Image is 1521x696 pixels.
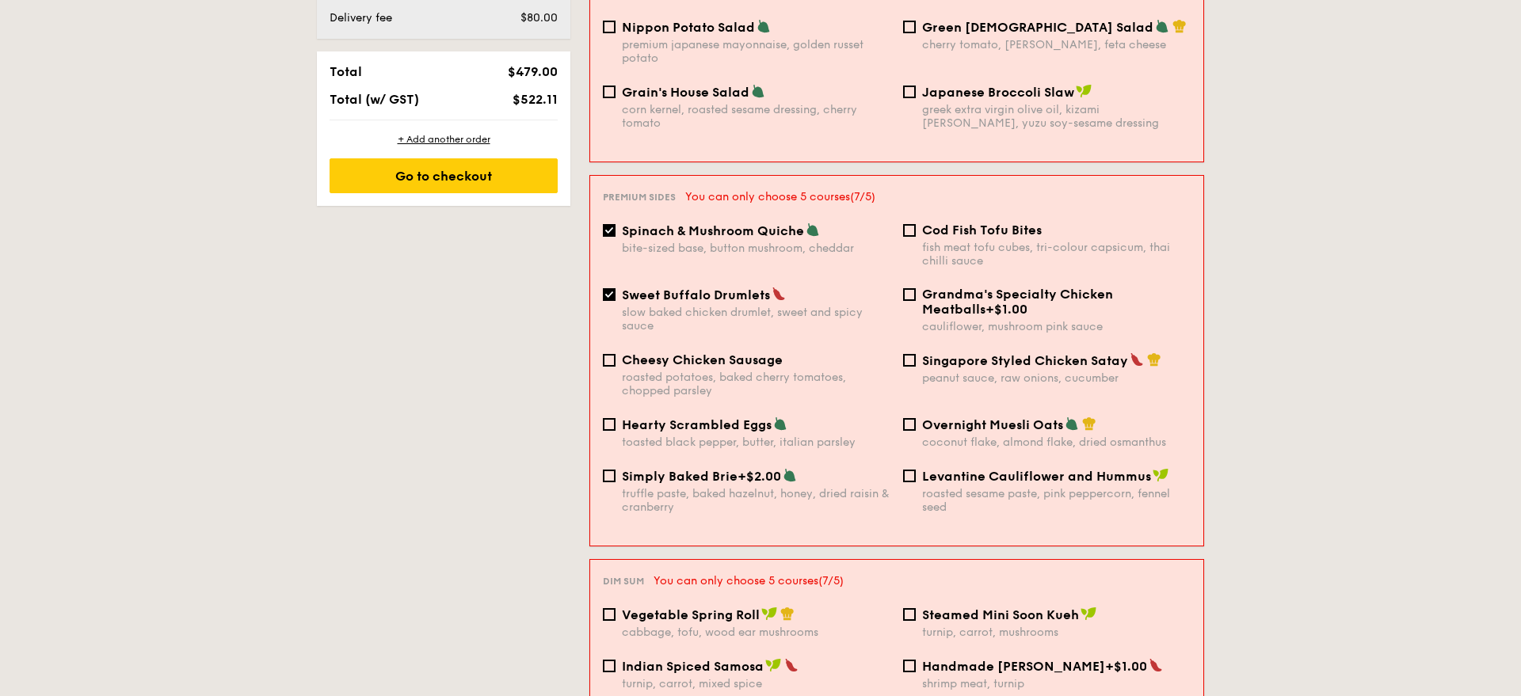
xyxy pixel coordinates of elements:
div: roasted potatoes, baked cherry tomatoes, chopped parsley [622,371,890,397]
input: Hearty Scrambled Eggstoasted black pepper, butter, italian parsley [603,418,616,431]
div: bite-sized base, button mushroom, cheddar [622,242,890,255]
div: + Add another order [330,133,558,146]
div: cherry tomato, [PERSON_NAME], feta cheese [922,38,1191,51]
input: Japanese Broccoli Slawgreek extra virgin olive oil, kizami [PERSON_NAME], yuzu soy-sesame dressing [903,86,916,98]
div: turnip, carrot, mushrooms [922,626,1191,639]
span: Simply Baked Brie [622,469,738,484]
span: Japanese Broccoli Slaw [922,85,1074,100]
div: fish meat tofu cubes, tri-colour capsicum, thai chilli sauce [922,241,1191,268]
span: (7/5) [818,574,844,588]
div: cabbage, tofu, wood ear mushrooms [622,626,890,639]
input: Nippon Potato Saladpremium japanese mayonnaise, golden russet potato [603,21,616,33]
input: Cod Fish Tofu Bitesfish meat tofu cubes, tri-colour capsicum, thai chilli sauce [903,224,916,237]
img: icon-vegetarian.fe4039eb.svg [757,19,771,33]
input: Singapore Styled Chicken Sataypeanut sauce, raw onions, cucumber [903,354,916,367]
span: Delivery fee [330,11,392,25]
span: Cheesy Chicken Sausage [622,352,783,367]
input: Steamed Mini Soon Kuehturnip, carrot, mushrooms [903,608,916,621]
div: truffle paste, baked hazelnut, honey, dried raisin & cranberry [622,487,890,514]
span: +$2.00 [738,469,781,484]
div: premium japanese mayonnaise, golden russet potato [622,38,890,65]
div: turnip, carrot, mixed spice [622,677,890,690]
span: Vegetable Spring Roll [622,607,760,622]
input: Spinach & Mushroom Quichebite-sized base, button mushroom, cheddar [603,224,616,237]
div: corn kernel, roasted sesame dressing, cherry tomato [622,103,890,130]
input: Cheesy Chicken Sausageroasted potatoes, baked cherry tomatoes, chopped parsley [603,354,616,367]
span: +$1.00 [985,302,1027,317]
img: icon-spicy.37a8142b.svg [772,287,786,301]
div: toasted black pepper, butter, italian parsley [622,435,890,449]
div: roasted sesame paste, pink peppercorn, fennel seed [922,487,1191,514]
span: +$1.00 [1105,659,1147,674]
div: shrimp meat, turnip [922,677,1191,690]
img: icon-chef-hat.a58ddaea.svg [780,607,795,621]
input: Indian Spiced Samosaturnip, carrot, mixed spice [603,660,616,672]
span: Total (w/ GST) [330,92,419,107]
span: $80.00 [520,11,558,25]
span: Levantine Cauliflower and Hummus [922,469,1151,484]
span: Dim sum [603,576,644,587]
span: Grandma's Specialty Chicken Meatballs [922,287,1113,317]
span: $522.11 [513,92,558,107]
span: Overnight Muesli Oats [922,417,1063,432]
span: Premium sides [603,192,676,203]
span: Sweet Buffalo Drumlets [622,287,770,302]
input: Grandma's Specialty Chicken Meatballs+$1.00cauliflower, mushroom pink sauce [903,288,916,301]
input: Vegetable Spring Rollcabbage, tofu, wood ear mushrooms [603,608,616,621]
div: coconut flake, almond flake, dried osmanthus [922,435,1191,449]
img: icon-spicy.37a8142b.svg [784,658,799,672]
img: icon-vegetarian.fe4039eb.svg [1065,416,1079,431]
span: Total [330,64,362,79]
div: slow baked chicken drumlet, sweet and spicy sauce [622,306,890,333]
img: icon-vegan.f8ff3823.svg [765,658,781,672]
span: Hearty Scrambled Eggs [622,417,772,432]
input: Grain's House Saladcorn kernel, roasted sesame dressing, cherry tomato [603,86,616,98]
span: Cod Fish Tofu Bites [922,222,1042,238]
img: icon-spicy.37a8142b.svg [1130,352,1144,367]
img: icon-vegetarian.fe4039eb.svg [773,416,787,431]
input: Overnight Muesli Oatscoconut flake, almond flake, dried osmanthus [903,418,916,431]
img: icon-chef-hat.a58ddaea.svg [1147,352,1161,367]
span: You can only choose 5 courses [654,574,844,588]
input: Handmade [PERSON_NAME]+$1.00shrimp meat, turnip [903,660,916,672]
span: You can only choose 5 courses [685,190,875,203]
img: icon-vegetarian.fe4039eb.svg [1155,19,1169,33]
input: Sweet Buffalo Drumletsslow baked chicken drumlet, sweet and spicy sauce [603,288,616,301]
div: cauliflower, mushroom pink sauce [922,320,1191,333]
input: Levantine Cauliflower and Hummusroasted sesame paste, pink peppercorn, fennel seed [903,470,916,482]
span: (7/5) [850,190,875,203]
input: Green [DEMOGRAPHIC_DATA] Saladcherry tomato, [PERSON_NAME], feta cheese [903,21,916,33]
img: icon-chef-hat.a58ddaea.svg [1082,416,1096,431]
img: icon-vegan.f8ff3823.svg [1076,84,1092,98]
span: $479.00 [508,64,558,79]
img: icon-chef-hat.a58ddaea.svg [1172,19,1187,33]
span: Singapore Styled Chicken Satay [922,353,1128,368]
img: icon-vegetarian.fe4039eb.svg [751,84,765,98]
span: Green [DEMOGRAPHIC_DATA] Salad [922,20,1153,35]
img: icon-vegetarian.fe4039eb.svg [806,222,820,237]
img: icon-vegan.f8ff3823.svg [1153,468,1168,482]
img: icon-spicy.37a8142b.svg [1149,658,1163,672]
img: icon-vegan.f8ff3823.svg [761,607,777,621]
div: Go to checkout [330,158,558,193]
span: Indian Spiced Samosa [622,659,764,674]
span: Grain's House Salad [622,85,749,100]
span: Handmade [PERSON_NAME] [922,659,1105,674]
span: Steamed Mini Soon Kueh [922,607,1079,622]
img: icon-vegetarian.fe4039eb.svg [783,468,797,482]
span: Spinach & Mushroom Quiche [622,223,804,238]
input: Simply Baked Brie+$2.00truffle paste, baked hazelnut, honey, dried raisin & cranberry [603,470,616,482]
div: greek extra virgin olive oil, kizami [PERSON_NAME], yuzu soy-sesame dressing [922,103,1191,130]
img: icon-vegan.f8ff3823.svg [1081,607,1096,621]
div: peanut sauce, raw onions, cucumber [922,371,1191,385]
span: Nippon Potato Salad [622,20,755,35]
